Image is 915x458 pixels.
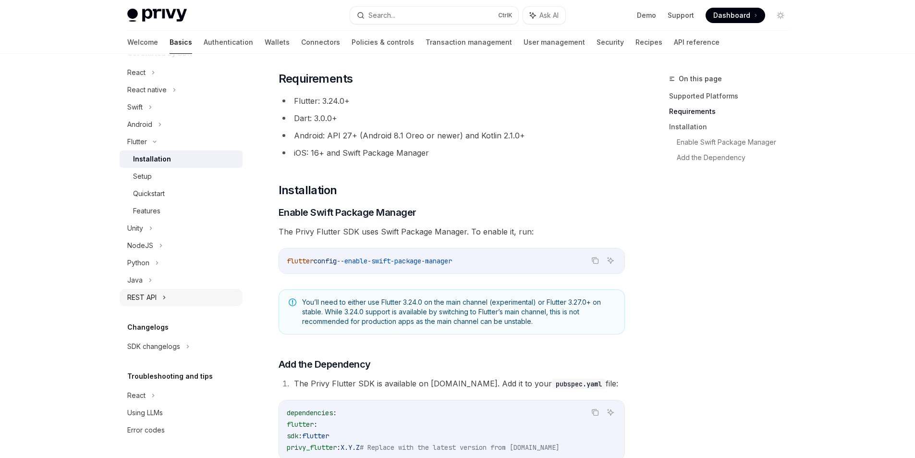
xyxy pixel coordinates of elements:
a: Connectors [301,31,340,54]
span: : [298,432,302,440]
a: Supported Platforms [669,88,796,104]
li: The Privy Flutter SDK is available on [DOMAIN_NAME]. Add it to your file: [291,377,625,390]
a: Welcome [127,31,158,54]
a: Error codes [120,421,243,439]
a: User management [524,31,585,54]
div: SDK changelogs [127,341,180,352]
div: Android [127,119,152,130]
a: Using LLMs [120,404,243,421]
a: Demo [637,11,656,20]
span: Requirements [279,71,353,87]
div: Installation [133,153,171,165]
a: Basics [170,31,192,54]
div: React [127,390,146,401]
button: Ask AI [523,7,565,24]
button: Ask AI [604,406,617,419]
div: REST API [127,292,157,303]
span: Dashboard [713,11,750,20]
div: Java [127,274,143,286]
span: Add the Dependency [279,358,371,371]
a: Requirements [669,104,796,119]
button: Copy the contents from the code block [589,406,601,419]
button: Ask AI [604,254,617,267]
button: Toggle dark mode [773,8,788,23]
span: You’ll need to either use Flutter 3.24.0 on the main channel (experimental) or Flutter 3.27.0+ on... [302,297,615,326]
a: Policies & controls [352,31,414,54]
h5: Changelogs [127,322,169,333]
span: flutter [287,420,314,429]
div: Features [133,205,160,217]
div: React [127,67,146,78]
span: flutter [302,432,329,440]
a: Add the Dependency [677,150,796,165]
a: Features [120,202,243,220]
a: Quickstart [120,185,243,202]
span: Installation [279,183,337,198]
div: Flutter [127,136,147,148]
span: : [337,443,341,452]
li: Android: API 27+ (Android 8.1 Oreo or newer) and Kotlin 2.1.0+ [279,129,625,142]
span: Enable Swift Package Manager [279,206,416,219]
li: Flutter: 3.24.0+ [279,94,625,108]
li: Dart: 3.0.0+ [279,111,625,125]
div: Error codes [127,424,165,436]
svg: Note [289,298,296,306]
a: Installation [120,150,243,168]
div: Swift [127,101,143,113]
span: Ask AI [539,11,559,20]
a: Setup [120,168,243,185]
div: Unity [127,223,143,234]
span: : [333,408,337,417]
img: light logo [127,9,187,22]
a: API reference [674,31,720,54]
div: Using LLMs [127,407,163,419]
a: Transaction management [426,31,512,54]
span: flutter [287,257,314,265]
div: NodeJS [127,240,153,251]
div: Python [127,257,149,269]
a: Wallets [265,31,290,54]
span: sdk [287,432,298,440]
a: Security [597,31,624,54]
a: Recipes [635,31,662,54]
div: Quickstart [133,188,165,199]
span: # Replace with the latest version from [DOMAIN_NAME] [360,443,560,452]
span: --enable-swift-package-manager [337,257,452,265]
span: config [314,257,337,265]
span: On this page [679,73,722,85]
a: Authentication [204,31,253,54]
span: privy_flutter [287,443,337,452]
span: The Privy Flutter SDK uses Swift Package Manager. To enable it, run: [279,225,625,238]
code: pubspec.yaml [552,379,606,389]
a: Support [668,11,694,20]
li: iOS: 16+ and Swift Package Manager [279,146,625,160]
a: Installation [669,119,796,135]
button: Copy the contents from the code block [589,254,601,267]
a: Enable Swift Package Manager [677,135,796,150]
span: X.Y.Z [341,443,360,452]
button: Search...CtrlK [350,7,518,24]
span: Ctrl K [498,12,512,19]
span: : [314,420,317,429]
div: Setup [133,171,152,182]
a: Dashboard [706,8,765,23]
span: dependencies [287,408,333,417]
div: Search... [368,10,395,21]
h5: Troubleshooting and tips [127,371,213,382]
div: React native [127,84,167,96]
